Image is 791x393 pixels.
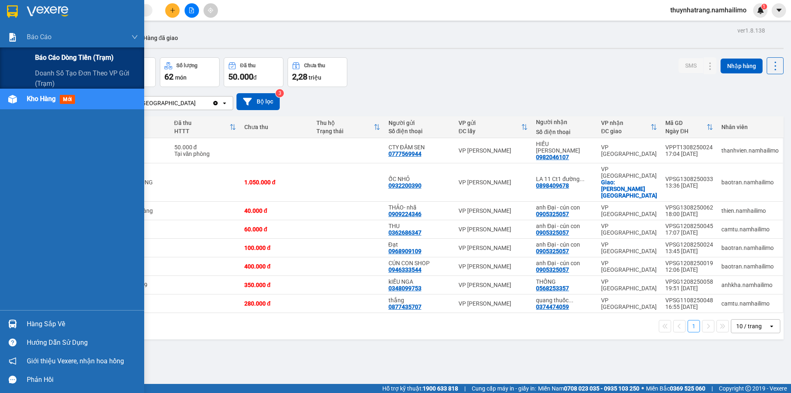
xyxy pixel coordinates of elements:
[665,304,713,310] div: 16:55 [DATE]
[601,297,657,310] div: VP [GEOGRAPHIC_DATA]
[597,116,661,138] th: Toggle SortBy
[316,120,374,126] div: Thu hộ
[27,356,124,366] span: Giới thiệu Vexere, nhận hoa hồng
[536,266,569,273] div: 0905325057
[646,384,705,393] span: Miền Bắc
[276,89,284,97] sup: 3
[459,282,528,288] div: VP [PERSON_NAME]
[7,7,91,27] div: VP [GEOGRAPHIC_DATA]
[221,100,228,106] svg: open
[160,57,220,87] button: Số lượng62món
[665,266,713,273] div: 12:06 [DATE]
[459,120,521,126] div: VP gửi
[170,116,240,138] th: Toggle SortBy
[665,223,713,229] div: VPSG1208250045
[721,300,779,307] div: camtu.namhailimo
[60,95,75,104] span: mới
[388,248,421,254] div: 0968909109
[472,384,536,393] span: Cung cấp máy in - giấy in:
[601,223,657,236] div: VP [GEOGRAPHIC_DATA]
[459,300,528,307] div: VP [PERSON_NAME]
[175,74,187,81] span: món
[240,63,255,68] div: Đã thu
[388,229,421,236] div: 0362686347
[388,144,450,151] div: CTY ĐẦM SEN
[761,4,767,9] sup: 1
[665,278,713,285] div: VPSG1208250058
[96,27,190,38] div: 0901903330
[536,182,569,189] div: 0898409678
[459,147,528,154] div: VP [PERSON_NAME]
[536,260,593,266] div: anh Đại - cún con
[665,260,713,266] div: VPSG1208250019
[388,182,421,189] div: 0932200390
[536,119,593,125] div: Người nhận
[536,141,593,154] div: HIẾU NGUYỄN NT
[665,120,707,126] div: Mã GD
[459,128,521,134] div: ĐC lấy
[536,278,593,285] div: THỐNG
[96,8,116,16] span: Nhận:
[388,297,450,304] div: thắng
[244,263,308,270] div: 400.000 đ
[164,72,173,82] span: 62
[536,304,569,310] div: 0374474059
[185,3,199,18] button: file-add
[288,57,347,87] button: Chưa thu2,28 triệu
[665,285,713,292] div: 19:51 [DATE]
[665,248,713,254] div: 13:45 [DATE]
[459,263,528,270] div: VP [PERSON_NAME]
[536,204,593,211] div: anh Đại - cún con
[244,226,308,233] div: 60.000 đ
[601,128,651,134] div: ĐC giao
[244,124,308,130] div: Chưa thu
[388,241,450,248] div: Đạt
[601,241,657,254] div: VP [GEOGRAPHIC_DATA]
[382,384,458,393] span: Hỗ trợ kỹ thuật:
[236,93,280,110] button: Bộ lọc
[721,179,779,186] div: baotran.namhailimo
[244,282,308,288] div: 350.000 đ
[309,74,321,81] span: triệu
[664,5,753,15] span: thuynhatrang.namhailimo
[736,322,762,330] div: 10 / trang
[661,116,717,138] th: Toggle SortBy
[27,337,138,349] div: Hướng dẫn sử dụng
[763,4,765,9] span: 1
[388,120,450,126] div: Người gửi
[27,32,51,42] span: Báo cáo
[757,7,764,14] img: icon-new-feature
[9,357,16,365] span: notification
[536,154,569,160] div: 0982046107
[244,207,308,214] div: 40.000 đ
[721,263,779,270] div: baotran.namhailimo
[165,3,180,18] button: plus
[737,26,765,35] div: ver 1.8.138
[665,229,713,236] div: 17:07 [DATE]
[96,43,108,52] span: DĐ:
[536,211,569,217] div: 0905325057
[711,384,713,393] span: |
[27,374,138,386] div: Phản hồi
[174,144,236,151] div: 50.000 đ
[244,245,308,251] div: 100.000 đ
[601,166,657,179] div: VP [GEOGRAPHIC_DATA]
[688,320,700,332] button: 1
[665,151,713,157] div: 17:04 [DATE]
[8,95,17,104] img: warehouse-icon
[388,151,421,157] div: 0777569944
[27,95,56,103] span: Kho hàng
[665,144,713,151] div: VPPT1308250024
[536,285,569,292] div: 0568253357
[665,204,713,211] div: VPSG1308250062
[601,120,651,126] div: VP nhận
[7,8,20,16] span: Gửi:
[721,282,779,288] div: anhkha.namhailimo
[388,285,421,292] div: 0348099753
[388,278,450,285] div: kIỀU NGA
[27,318,138,330] div: Hàng sắp về
[388,204,450,211] div: THẢO- nhã
[174,151,236,157] div: Tại văn phòng
[35,68,138,89] span: Doanh số tạo đơn theo VP gửi (trạm)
